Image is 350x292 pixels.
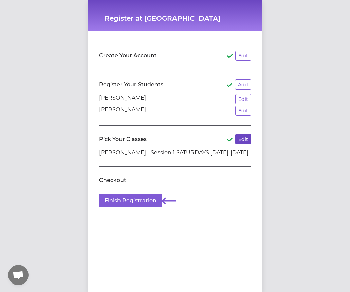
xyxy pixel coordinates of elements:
h2: Pick Your Classes [99,135,147,143]
h2: Checkout [99,176,126,184]
h2: Create Your Account [99,52,157,60]
li: [PERSON_NAME] - Session 1 SATURDAYS [DATE]-[DATE] [99,149,251,157]
div: 채팅 열기 [8,265,29,285]
button: Edit [235,134,251,144]
button: Edit [235,106,251,116]
button: Add [235,79,251,90]
button: Edit [235,51,251,61]
h1: Register at [GEOGRAPHIC_DATA] [105,14,246,23]
p: [PERSON_NAME] [99,94,146,104]
button: Edit [235,94,251,104]
button: Finish Registration [99,194,162,207]
h2: Register Your Students [99,80,163,89]
p: [PERSON_NAME] [99,106,146,116]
